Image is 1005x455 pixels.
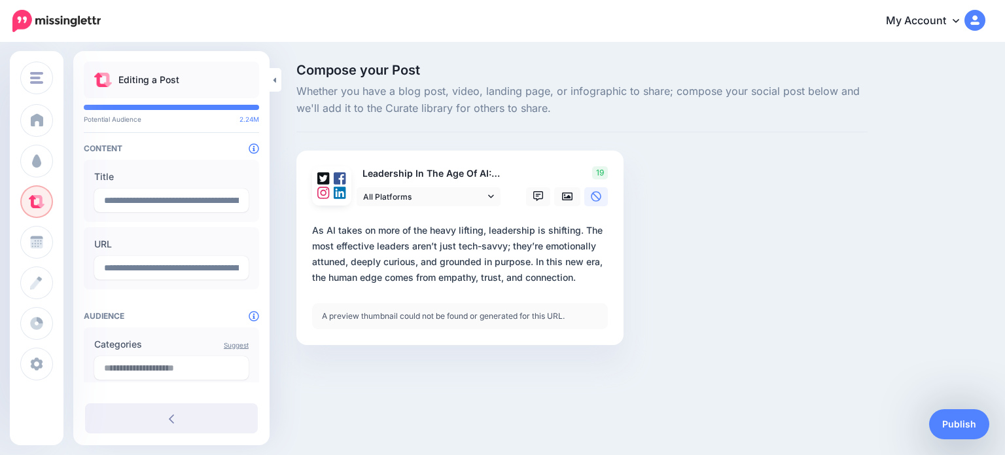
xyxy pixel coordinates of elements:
label: URL [94,236,249,252]
label: Title [94,169,249,185]
img: Missinglettr [12,10,101,32]
a: All Platforms [357,187,501,206]
h4: Audience [84,311,259,321]
p: Editing a Post [118,72,179,88]
a: Publish [929,409,989,439]
p: Leadership In The Age Of AI: How To Stay Human When Machines Do More [357,166,502,181]
span: 19 [592,166,608,179]
p: Potential Audience [84,115,259,123]
span: 2.24M [239,115,259,123]
a: Suggest [224,341,249,349]
span: Compose your Post [296,64,868,77]
label: Categories [94,337,249,352]
div: A preview thumbnail could not be found or generated for this URL. [312,303,608,329]
span: Whether you have a blog post, video, landing page, or infographic to share; compose your social p... [296,83,868,117]
a: My Account [873,5,985,37]
div: As AI takes on more of the heavy lifting, leadership is shifting. The most effective leaders aren... [312,223,613,285]
img: curate.png [94,73,112,87]
span: All Platforms [363,190,485,204]
h4: Content [84,143,259,153]
img: menu.png [30,72,43,84]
